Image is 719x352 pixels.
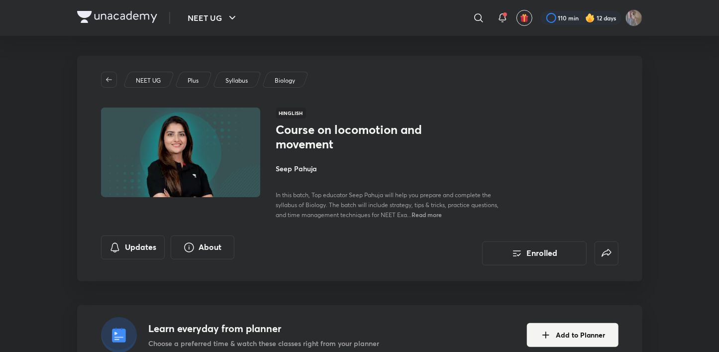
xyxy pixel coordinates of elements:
[77,11,157,23] img: Company Logo
[99,107,261,198] img: Thumbnail
[276,163,499,174] h4: Seep Pahuja
[182,8,244,28] button: NEET UG
[136,76,161,85] p: NEET UG
[276,108,306,118] span: Hinglish
[527,323,618,347] button: Add to Planner
[625,9,642,26] img: shubhanshu yadav
[188,76,199,85] p: Plus
[595,241,618,265] button: false
[275,76,295,85] p: Biology
[225,76,248,85] p: Syllabus
[77,11,157,25] a: Company Logo
[186,76,200,85] a: Plus
[585,13,595,23] img: streak
[276,191,499,219] span: In this batch, Top educator Seep Pahuja will help you prepare and complete the syllabus of Biolog...
[171,235,234,259] button: About
[273,76,297,85] a: Biology
[149,338,380,349] p: Choose a preferred time & watch these classes right from your planner
[516,10,532,26] button: avatar
[276,122,439,151] h1: Course on locomotion and movement
[134,76,162,85] a: NEET UG
[223,76,249,85] a: Syllabus
[101,235,165,259] button: Updates
[149,321,380,336] h4: Learn everyday from planner
[412,211,442,219] span: Read more
[482,241,587,265] button: Enrolled
[520,13,529,22] img: avatar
